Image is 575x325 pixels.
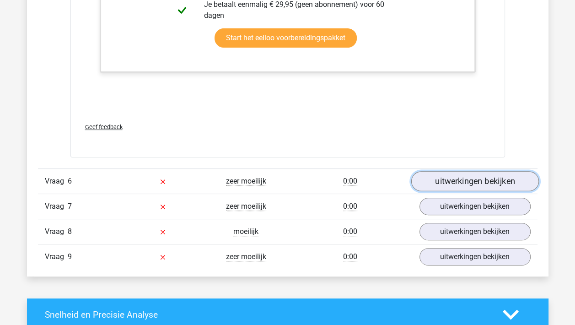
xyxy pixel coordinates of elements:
[45,251,68,262] span: Vraag
[226,252,266,261] span: zeer moeilijk
[45,226,68,237] span: Vraag
[68,202,72,211] span: 7
[343,177,357,186] span: 0:00
[419,198,531,215] a: uitwerkingen bekijken
[343,252,357,261] span: 0:00
[45,201,68,212] span: Vraag
[68,252,72,261] span: 9
[68,227,72,236] span: 8
[419,223,531,240] a: uitwerkingen bekijken
[68,177,72,185] span: 6
[343,202,357,211] span: 0:00
[215,28,357,48] a: Start het eelloo voorbereidingspakket
[226,202,266,211] span: zeer moeilijk
[233,227,258,236] span: moeilijk
[411,171,538,191] a: uitwerkingen bekijken
[85,124,123,130] span: Geef feedback
[45,176,68,187] span: Vraag
[419,248,531,265] a: uitwerkingen bekijken
[343,227,357,236] span: 0:00
[226,177,266,186] span: zeer moeilijk
[45,309,489,320] h4: Snelheid en Precisie Analyse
